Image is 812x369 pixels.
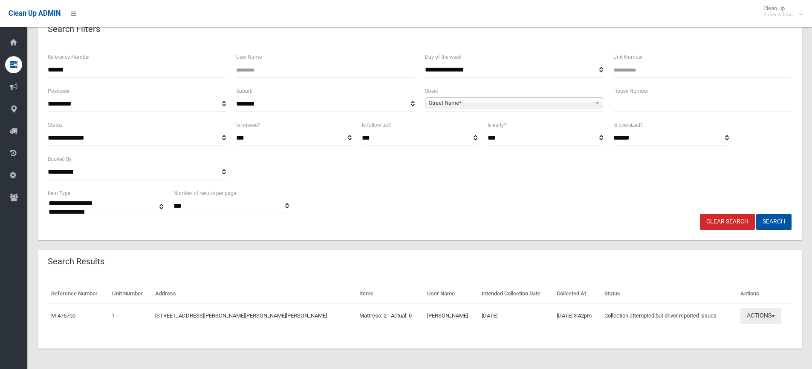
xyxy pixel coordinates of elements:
[236,52,262,62] label: User Name
[38,21,110,37] header: Search Filters
[236,86,253,96] label: Suburb
[38,253,115,270] header: Search Results
[109,284,152,303] th: Unit Number
[553,284,601,303] th: Collected At
[763,11,793,18] small: Super Admin
[478,303,553,328] td: [DATE]
[48,120,63,130] label: Status
[48,154,72,164] label: Booked By
[236,120,260,130] label: Is missed?
[425,52,461,62] label: Day of the week
[737,284,792,303] th: Actions
[48,189,70,198] label: Item Type
[109,303,152,328] td: 1
[613,52,643,62] label: Unit Number
[362,120,391,130] label: Is follow up?
[152,284,356,303] th: Address
[48,52,90,62] label: Reference Number
[356,284,424,303] th: Items
[553,303,601,328] td: [DATE] 3:42pm
[425,86,438,96] label: Street
[51,312,75,319] a: M-475700
[155,312,327,319] a: [STREET_ADDRESS][PERSON_NAME][PERSON_NAME][PERSON_NAME]
[424,303,478,328] td: [PERSON_NAME]
[601,284,737,303] th: Status
[9,9,61,17] span: Clean Up ADMIN
[613,86,648,96] label: House Number
[756,214,792,230] button: Search
[173,189,236,198] label: Number of results per page
[740,308,781,324] button: Actions
[424,284,478,303] th: User Name
[601,303,737,328] td: Collection attempted but driver reported issues
[700,214,755,230] a: Clear Search
[488,120,506,130] label: Is early?
[48,284,109,303] th: Reference Number
[429,98,592,108] span: Street Name*
[48,86,69,96] label: Postcode
[759,5,801,18] span: Clean Up
[478,284,553,303] th: Intended Collection Date
[356,303,424,328] td: Mattress: 2 - Actual: 0
[613,120,643,130] label: Is oversized?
